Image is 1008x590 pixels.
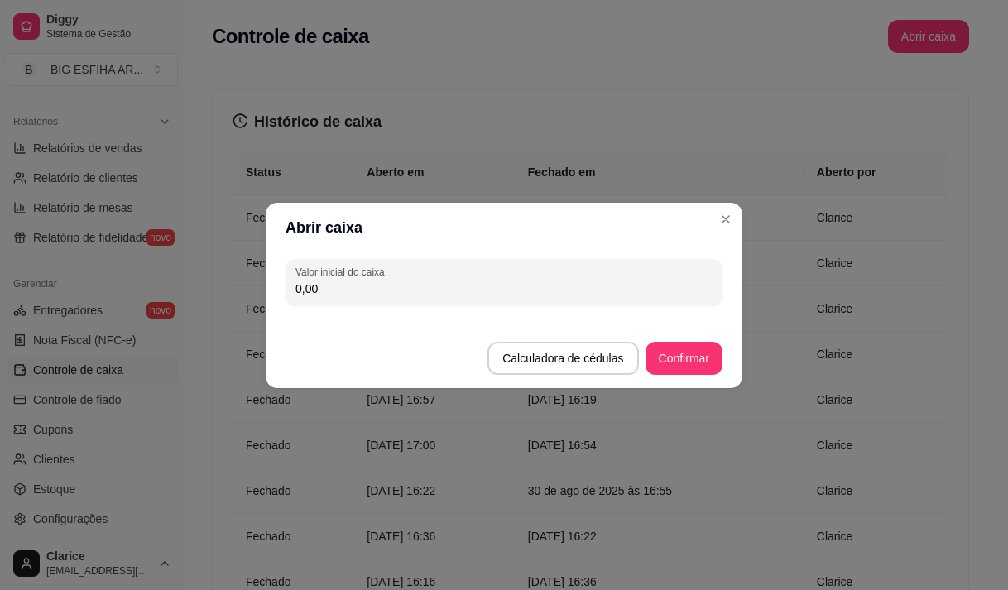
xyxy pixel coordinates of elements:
[295,265,390,279] label: Valor inicial do caixa
[487,342,638,375] button: Calculadora de cédulas
[266,203,742,252] header: Abrir caixa
[295,281,713,297] input: Valor inicial do caixa
[646,342,722,375] button: Confirmar
[713,206,739,233] button: Close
